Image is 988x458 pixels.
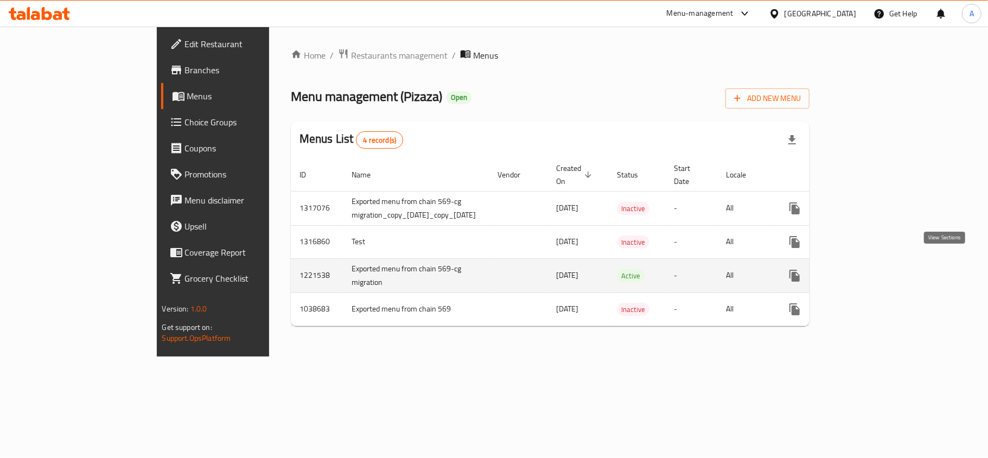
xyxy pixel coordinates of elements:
span: Menus [187,90,313,103]
span: Coupons [185,142,313,155]
td: - [665,258,717,292]
table: enhanced table [291,158,895,326]
td: Exported menu from chain 569 [343,292,489,326]
span: Status [617,168,652,181]
button: more [782,263,808,289]
button: Change Status [808,263,834,289]
button: more [782,195,808,221]
button: Change Status [808,296,834,322]
a: Restaurants management [338,48,448,62]
td: Exported menu from chain 569-cg migration_copy_[DATE]_copy_[DATE] [343,191,489,225]
span: Active [617,270,645,282]
span: Inactive [617,202,649,215]
span: [DATE] [556,268,578,282]
div: [GEOGRAPHIC_DATA] [785,8,856,20]
td: Test [343,225,489,258]
span: [DATE] [556,201,578,215]
span: A [970,8,974,20]
span: ID [299,168,320,181]
li: / [330,49,334,62]
span: Coverage Report [185,246,313,259]
td: - [665,292,717,326]
span: Add New Menu [734,92,801,105]
a: Branches [161,57,322,83]
span: 4 record(s) [356,135,403,145]
a: Menus [161,83,322,109]
td: - [665,191,717,225]
button: Change Status [808,195,834,221]
a: Promotions [161,161,322,187]
a: Coverage Report [161,239,322,265]
h2: Menus List [299,131,403,149]
button: more [782,296,808,322]
span: Upsell [185,220,313,233]
span: Promotions [185,168,313,181]
span: Start Date [674,162,704,188]
th: Actions [773,158,895,192]
li: / [452,49,456,62]
a: Grocery Checklist [161,265,322,291]
span: Name [352,168,385,181]
a: Support.OpsPlatform [162,331,231,345]
a: Upsell [161,213,322,239]
span: Inactive [617,236,649,249]
span: Branches [185,63,313,77]
span: [DATE] [556,302,578,316]
td: All [717,292,773,326]
a: Edit Restaurant [161,31,322,57]
div: Total records count [356,131,403,149]
nav: breadcrumb [291,48,810,62]
a: Choice Groups [161,109,322,135]
div: Export file [779,127,805,153]
span: Choice Groups [185,116,313,129]
td: All [717,225,773,258]
button: more [782,229,808,255]
td: All [717,258,773,292]
span: Version: [162,302,189,316]
div: Open [447,91,471,104]
span: Get support on: [162,320,212,334]
span: Inactive [617,303,649,316]
span: Menu disclaimer [185,194,313,207]
td: Exported menu from chain 569-cg migration [343,258,489,292]
td: All [717,191,773,225]
span: Menu management ( Pizaza ) [291,84,442,109]
a: Coupons [161,135,322,161]
span: Grocery Checklist [185,272,313,285]
span: Created On [556,162,595,188]
span: Menus [473,49,498,62]
span: 1.0.0 [190,302,207,316]
span: [DATE] [556,234,578,249]
a: Menu disclaimer [161,187,322,213]
button: Add New Menu [725,88,809,109]
button: Change Status [808,229,834,255]
td: - [665,225,717,258]
div: Menu-management [667,7,734,20]
div: Active [617,269,645,282]
span: Edit Restaurant [185,37,313,50]
span: Locale [726,168,760,181]
span: Restaurants management [351,49,448,62]
span: Open [447,93,471,102]
span: Vendor [498,168,534,181]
